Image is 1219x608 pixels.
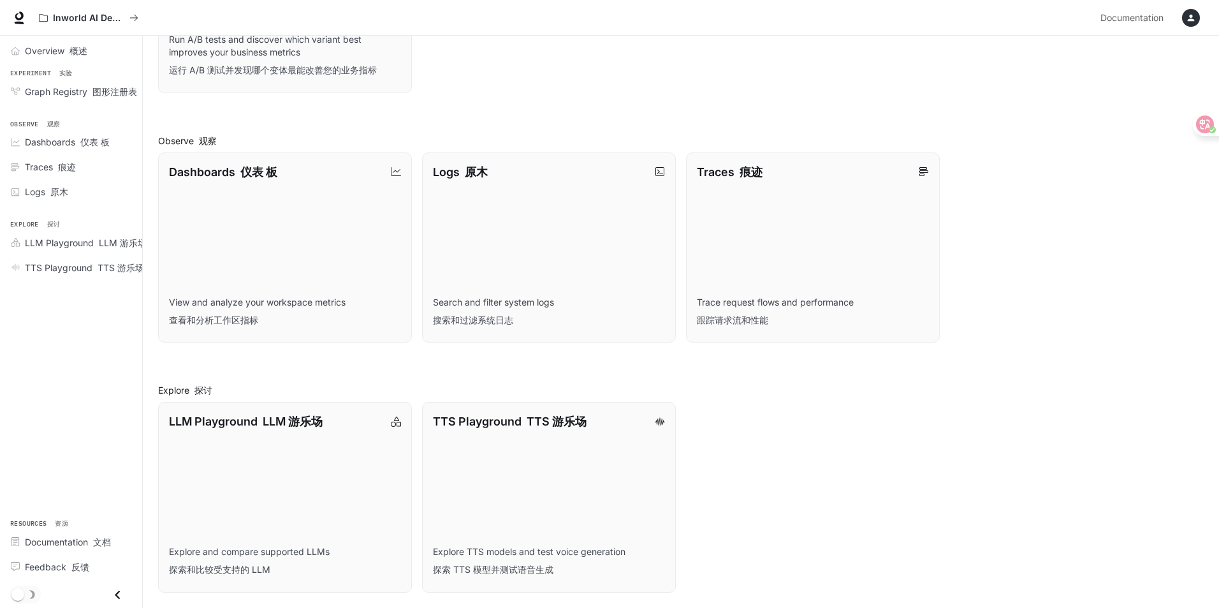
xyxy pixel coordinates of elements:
[433,545,665,581] p: Explore TTS models and test voice generation
[697,296,929,332] p: Trace request flows and performance
[53,13,124,24] p: Inworld AI Demos
[169,545,401,581] p: Explore and compare supported LLMs
[527,415,587,428] font: TTS 游乐场
[1095,5,1173,31] a: Documentation
[158,383,1204,397] h2: Explore
[169,64,377,75] font: 运行 A/B 测试并发现哪个变体最能改善您的业务指标
[740,165,763,179] font: 痕迹
[433,413,587,430] p: TTS Playground
[422,152,676,343] a: Logs 原木Search and filter system logs搜索和过滤系统日志
[47,220,61,228] font: 探讨
[25,535,111,549] span: Documentation
[169,33,401,82] p: Run A/B tests and discover which variant best improves your business metrics
[80,137,110,147] font: 仪表 板
[199,135,217,146] font: 观察
[169,163,277,181] p: Dashboards
[1100,10,1164,26] span: Documentation
[47,120,61,128] font: 观察
[5,80,143,103] a: Graph Registry
[5,156,137,178] a: Traces
[5,181,137,203] a: Logs
[25,135,110,149] span: Dashboards
[240,165,277,179] font: 仪表 板
[58,161,76,172] font: 痕迹
[465,165,488,179] font: 原木
[686,152,940,343] a: Traces 痕迹Trace request flows and performance跟踪请求流和性能
[25,560,89,574] span: Feedback
[98,262,144,273] font: TTS 游乐场
[158,152,412,343] a: Dashboards 仪表 板View and analyze your workspace metrics查看和分析工作区指标
[71,561,89,572] font: 反馈
[433,296,665,332] p: Search and filter system logs
[25,185,68,198] span: Logs
[158,402,412,593] a: LLM Playground LLM 游乐场Explore and compare supported LLMs探索和比较受支持的 LLM
[169,413,323,430] p: LLM Playground
[25,236,147,249] span: LLM Playground
[59,69,73,77] font: 实验
[5,256,150,279] a: TTS Playground
[422,402,676,593] a: TTS Playground TTS 游乐场Explore TTS models and test voice generation探索 TTS 模型并测试语音生成
[697,163,763,181] p: Traces
[99,237,147,248] font: LLM 游乐场
[169,564,270,575] font: 探索和比较受支持的 LLM
[103,582,132,608] button: Close drawer
[11,587,24,601] span: Dark mode toggle
[25,44,87,57] span: Overview
[50,186,68,197] font: 原木
[194,385,212,396] font: 探讨
[158,134,1204,147] h2: Observe
[69,45,87,56] font: 概述
[5,531,137,553] a: Documentation
[697,315,768,325] font: 跟踪请求流和性能
[433,564,553,575] font: 探索 TTS 模型并测试语音生成
[25,160,76,174] span: Traces
[92,86,137,97] font: 图形注册表
[5,556,137,578] a: Feedback
[93,537,111,547] font: 文档
[433,163,488,181] p: Logs
[169,296,401,332] p: View and analyze your workspace metrics
[55,519,68,528] font: 资源
[433,315,513,325] font: 搜索和过滤系统日志
[263,415,323,428] font: LLM 游乐场
[25,85,137,98] span: Graph Registry
[33,5,144,31] button: All workspaces
[5,40,137,62] a: Overview
[169,315,258,325] font: 查看和分析工作区指标
[5,131,137,153] a: Dashboards
[25,261,144,274] span: TTS Playground
[5,232,152,254] a: LLM Playground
